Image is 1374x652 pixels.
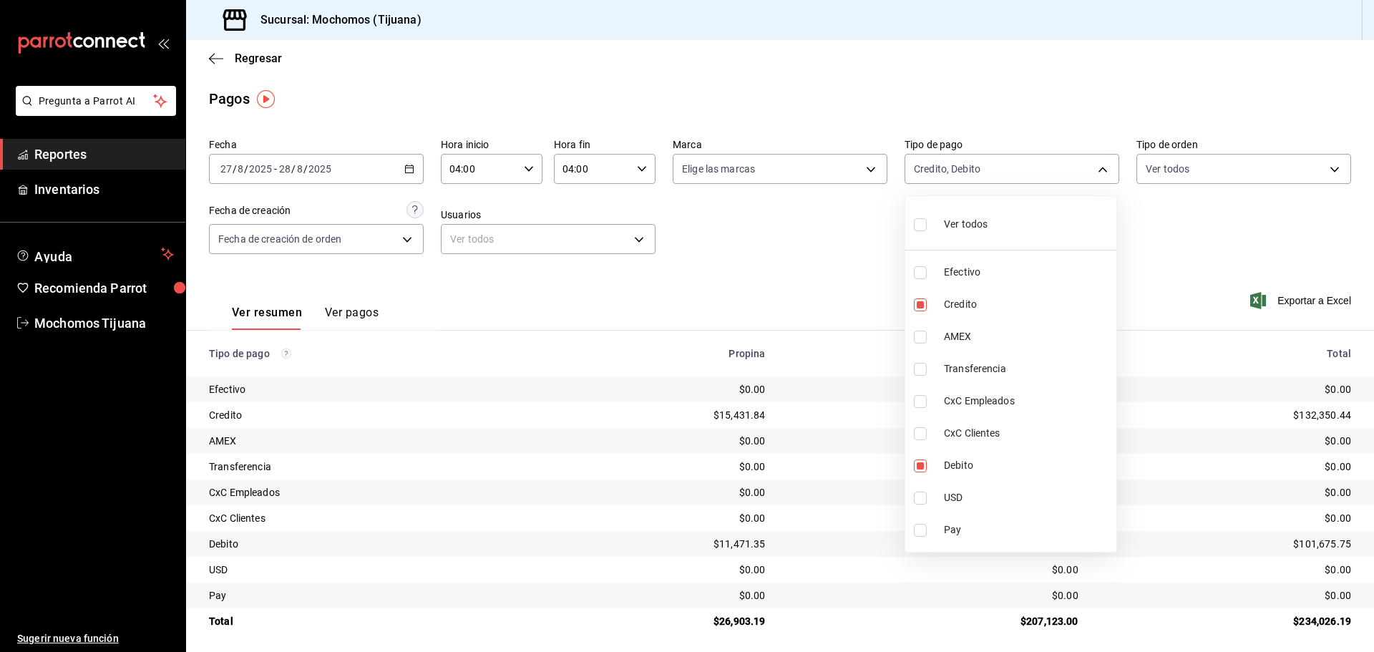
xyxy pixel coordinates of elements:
[944,490,1111,505] span: USD
[257,90,275,108] img: Tooltip marker
[944,329,1111,344] span: AMEX
[944,522,1111,537] span: Pay
[944,265,1111,280] span: Efectivo
[944,361,1111,376] span: Transferencia
[944,217,988,232] span: Ver todos
[944,297,1111,312] span: Credito
[944,426,1111,441] span: CxC Clientes
[944,458,1111,473] span: Debito
[944,394,1111,409] span: CxC Empleados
